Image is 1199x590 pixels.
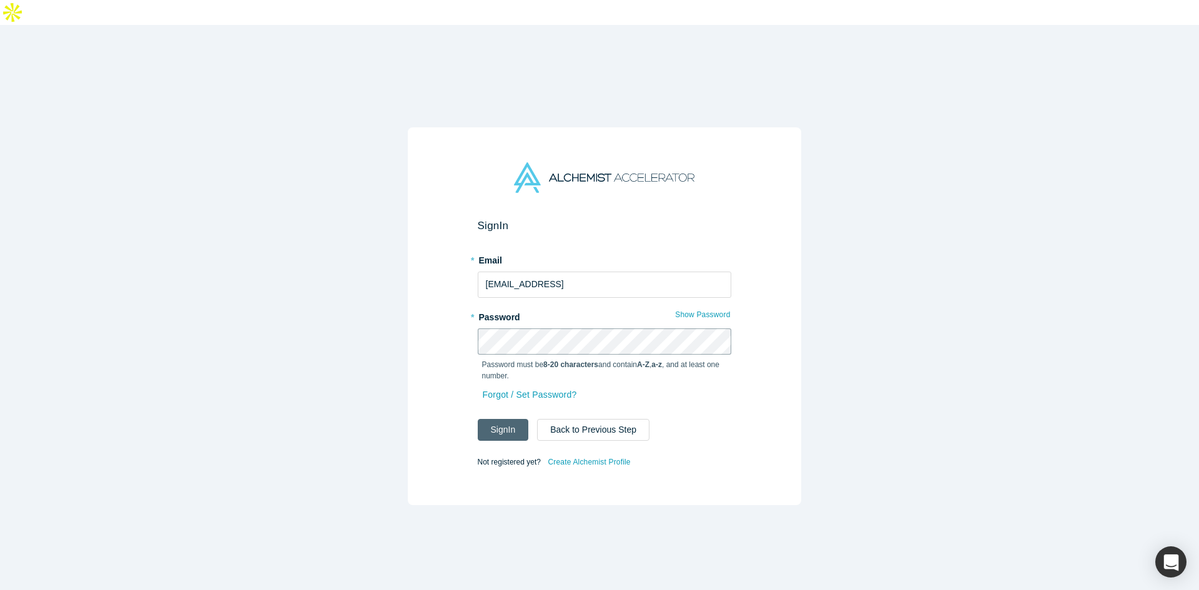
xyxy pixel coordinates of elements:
[482,359,727,381] p: Password must be and contain , , and at least one number.
[543,360,598,369] strong: 8-20 characters
[478,307,731,324] label: Password
[514,162,694,193] img: Alchemist Accelerator Logo
[637,360,649,369] strong: A-Z
[478,457,541,466] span: Not registered yet?
[674,307,731,323] button: Show Password
[537,419,649,441] button: Back to Previous Step
[478,419,529,441] button: SignIn
[547,454,631,470] a: Create Alchemist Profile
[651,360,662,369] strong: a-z
[478,250,731,267] label: Email
[478,219,731,232] h2: Sign In
[482,384,578,406] a: Forgot / Set Password?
